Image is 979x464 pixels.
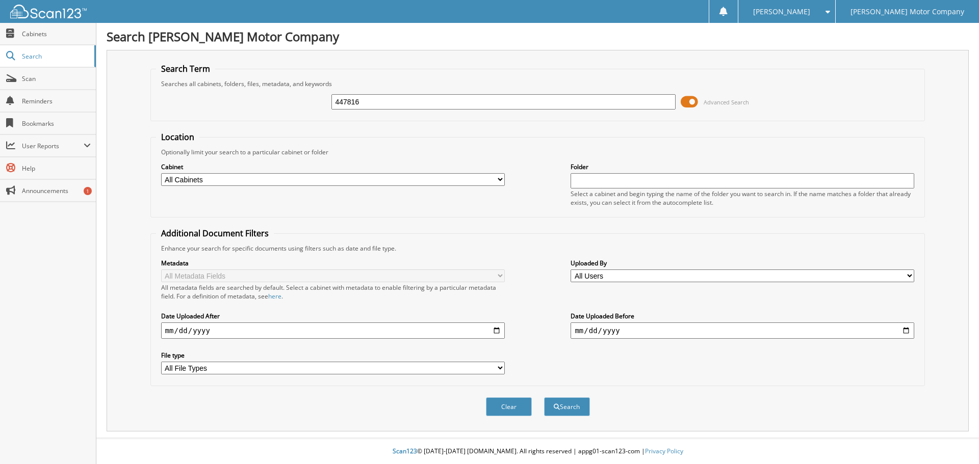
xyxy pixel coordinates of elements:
[156,63,215,74] legend: Search Term
[156,131,199,143] legend: Location
[107,28,969,45] h1: Search [PERSON_NAME] Motor Company
[851,9,964,15] span: [PERSON_NAME] Motor Company
[84,187,92,195] div: 1
[10,5,87,18] img: scan123-logo-white.svg
[571,259,914,267] label: Uploaded By
[22,164,91,173] span: Help
[544,397,590,416] button: Search
[156,79,920,88] div: Searches all cabinets, folders, files, metadata, and keywords
[22,30,91,38] span: Cabinets
[571,189,914,207] div: Select a cabinet and begin typing the name of the folder you want to search in. If the name match...
[22,186,91,195] span: Announcements
[753,9,810,15] span: [PERSON_NAME]
[928,415,979,464] iframe: Chat Widget
[22,142,84,150] span: User Reports
[393,447,417,455] span: Scan123
[645,447,683,455] a: Privacy Policy
[96,439,979,464] div: © [DATE]-[DATE] [DOMAIN_NAME]. All rights reserved | appg01-scan123-com |
[268,292,281,301] a: here
[156,148,920,156] div: Optionally limit your search to a particular cabinet or folder
[22,97,91,105] span: Reminders
[486,397,532,416] button: Clear
[156,244,920,253] div: Enhance your search for specific documents using filters such as date and file type.
[22,74,91,83] span: Scan
[161,351,505,360] label: File type
[156,228,274,239] legend: Additional Document Filters
[571,312,914,320] label: Date Uploaded Before
[22,119,91,128] span: Bookmarks
[161,162,505,171] label: Cabinet
[161,259,505,267] label: Metadata
[571,162,914,171] label: Folder
[22,52,89,61] span: Search
[704,98,749,106] span: Advanced Search
[571,322,914,339] input: end
[161,322,505,339] input: start
[161,312,505,320] label: Date Uploaded After
[161,283,505,301] div: All metadata fields are searched by default. Select a cabinet with metadata to enable filtering b...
